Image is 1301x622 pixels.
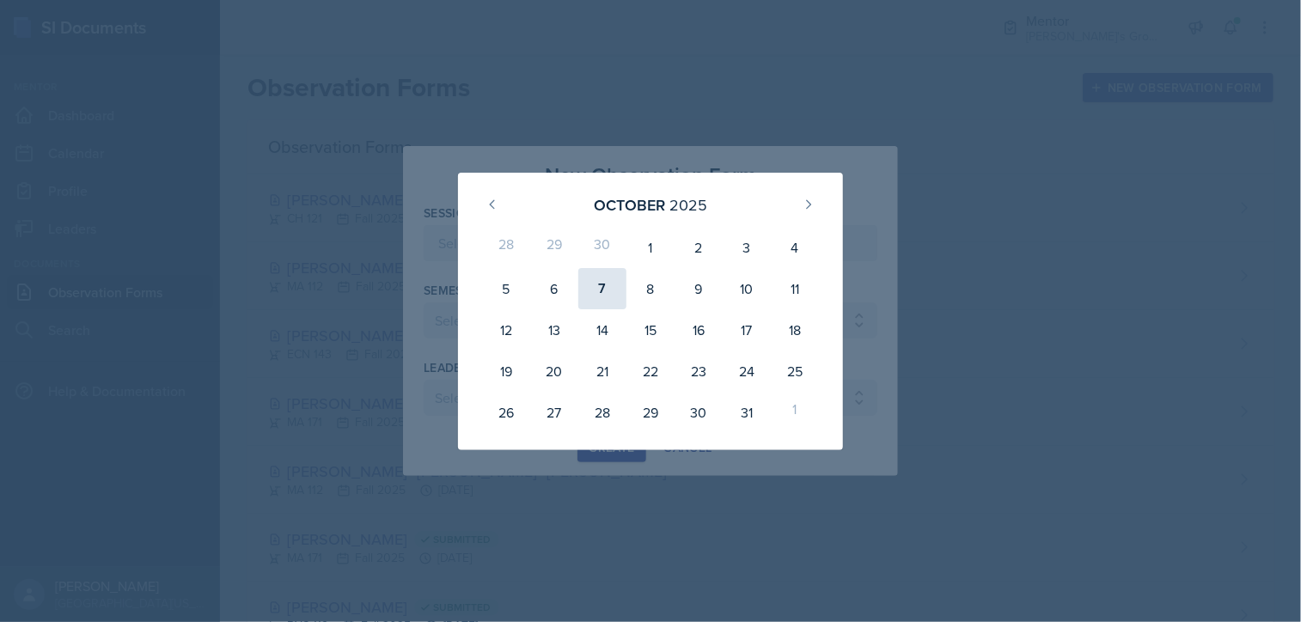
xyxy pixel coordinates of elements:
[626,268,675,309] div: 8
[675,227,723,268] div: 2
[771,351,819,392] div: 25
[771,392,819,433] div: 1
[626,351,675,392] div: 22
[723,309,771,351] div: 17
[626,227,675,268] div: 1
[578,351,626,392] div: 21
[578,227,626,268] div: 30
[626,392,675,433] div: 29
[675,309,723,351] div: 16
[723,351,771,392] div: 24
[723,268,771,309] div: 10
[675,268,723,309] div: 9
[530,392,578,433] div: 27
[578,268,626,309] div: 7
[578,392,626,433] div: 28
[771,268,819,309] div: 11
[626,309,675,351] div: 15
[771,227,819,268] div: 4
[723,392,771,433] div: 31
[482,309,530,351] div: 12
[530,227,578,268] div: 29
[530,268,578,309] div: 6
[723,227,771,268] div: 3
[675,351,723,392] div: 23
[530,309,578,351] div: 13
[482,351,530,392] div: 19
[594,193,665,216] div: October
[482,268,530,309] div: 5
[675,392,723,433] div: 30
[771,309,819,351] div: 18
[530,351,578,392] div: 20
[669,193,707,216] div: 2025
[482,392,530,433] div: 26
[578,309,626,351] div: 14
[482,227,530,268] div: 28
